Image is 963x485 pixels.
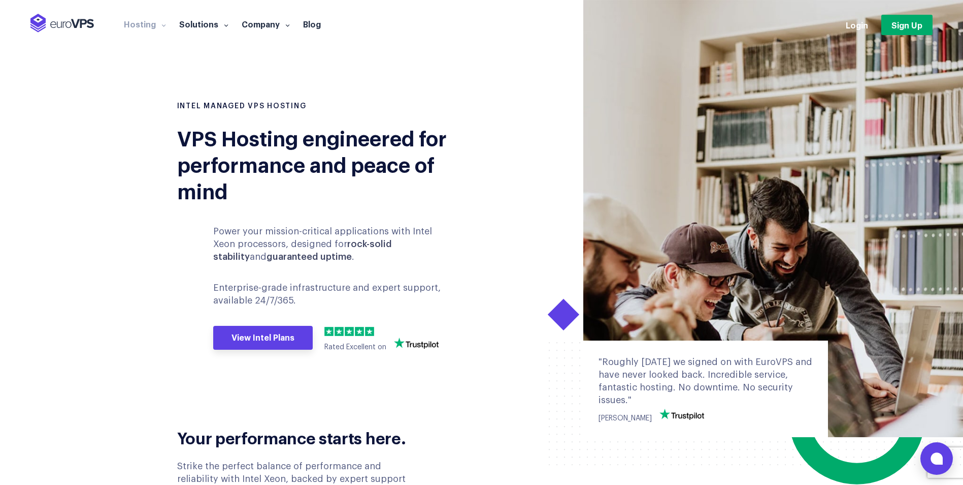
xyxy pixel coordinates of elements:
a: View Intel Plans [213,326,313,350]
p: Power your mission-critical applications with Intel Xeon processors, designed for and . [213,225,454,264]
a: Hosting [117,19,173,29]
b: rock-solid stability [213,239,392,261]
h2: Your performance starts here. [177,427,422,447]
div: "Roughly [DATE] we signed on with EuroVPS and have never looked back. Incredible service, fantast... [599,356,813,407]
span: Rated Excellent on [324,344,386,351]
img: 4 [355,327,364,336]
a: Sign Up [881,15,933,35]
b: guaranteed uptime [267,252,352,261]
a: Blog [296,19,327,29]
img: 1 [324,327,334,336]
img: EuroVPS [30,14,94,33]
a: Solutions [173,19,235,29]
p: Enterprise-grade infrastructure and expert support, available 24/7/365. [213,282,454,307]
span: [PERSON_NAME] [599,415,652,422]
h1: INTEL MANAGED VPS HOSTING [177,102,474,112]
a: Login [846,19,868,31]
img: 2 [335,327,344,336]
a: Company [235,19,296,29]
img: 5 [365,327,374,336]
img: 3 [345,327,354,336]
button: Open chat window [920,442,953,475]
div: VPS Hosting engineered for performance and peace of mind [177,124,474,203]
